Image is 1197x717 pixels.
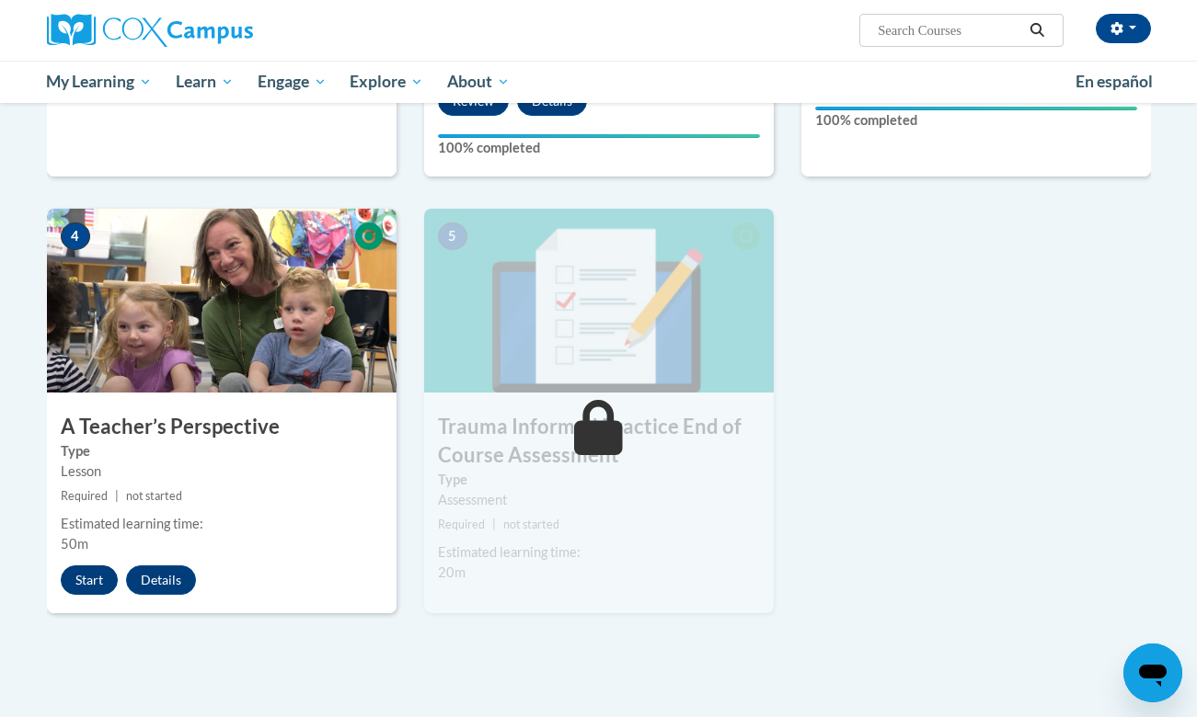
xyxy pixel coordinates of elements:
div: Lesson [61,461,383,482]
span: Engage [258,71,327,93]
span: Learn [176,71,234,93]
span: not started [126,489,182,503]
img: Cox Campus [47,14,253,47]
a: En español [1064,63,1165,101]
button: Start [61,565,118,595]
a: Learn [164,61,246,103]
a: Explore [338,61,435,103]
label: Type [438,470,760,490]
div: Main menu [19,61,1179,103]
button: Account Settings [1096,14,1151,43]
span: Explore [350,71,423,93]
a: Cox Campus [47,14,397,47]
span: 4 [61,222,90,250]
span: Required [61,489,108,503]
button: Search [1023,19,1051,41]
a: Engage [246,61,339,103]
button: Details [126,565,196,595]
div: Your progress [815,107,1137,110]
a: My Learning [35,61,165,103]
span: 5 [438,222,467,250]
span: not started [503,518,559,531]
h3: A Teacher’s Perspective [47,413,397,441]
span: Required [438,518,485,531]
div: Estimated learning time: [438,542,760,563]
a: About [435,61,522,103]
iframe: Button to launch messaging window [1123,643,1182,702]
span: 50m [61,536,88,552]
label: 100% completed [438,138,760,158]
span: | [492,518,496,531]
span: About [447,71,510,93]
img: Course Image [47,209,397,393]
span: My Learning [46,71,152,93]
div: Estimated learning time: [61,514,383,534]
img: Course Image [424,209,774,393]
h3: Trauma Informed Practice End of Course Assessment [424,413,774,470]
input: Search Courses [876,19,1023,41]
span: En español [1076,72,1153,91]
div: Assessment [438,490,760,510]
span: 20m [438,564,466,580]
label: 100% completed [815,110,1137,131]
div: Your progress [438,134,760,138]
span: | [115,489,119,503]
label: Type [61,441,383,461]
